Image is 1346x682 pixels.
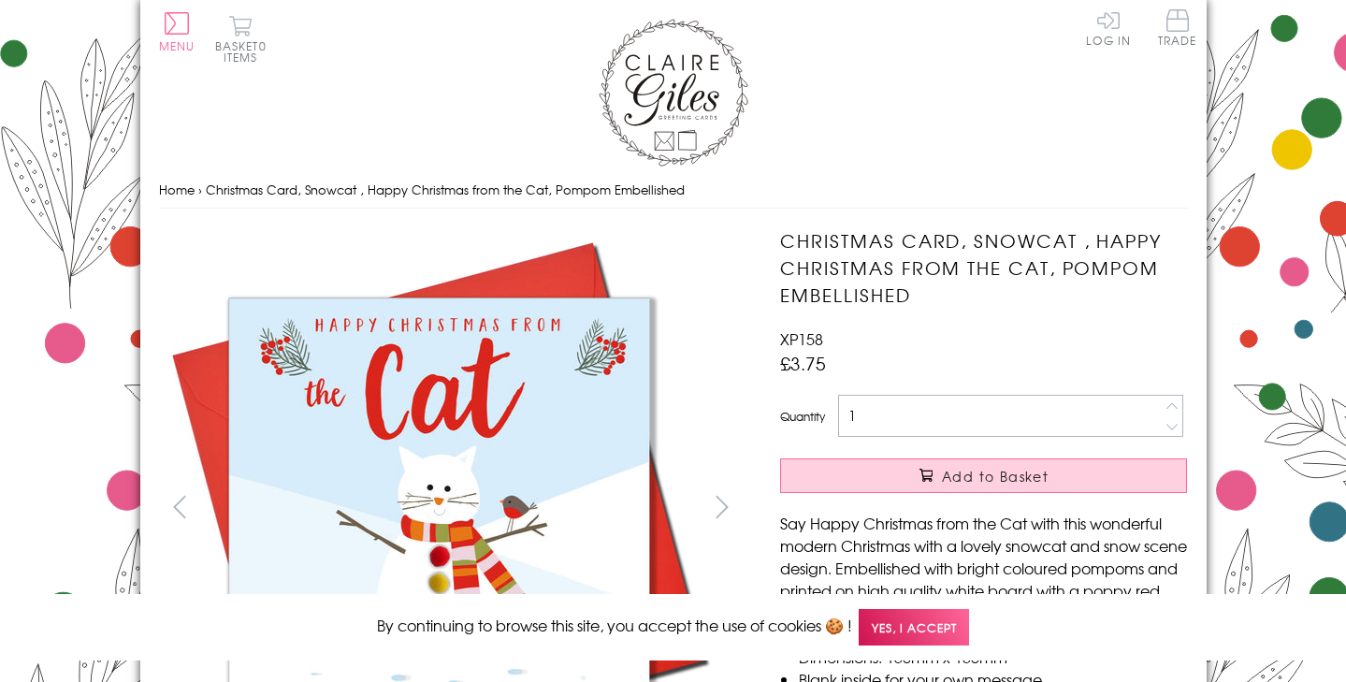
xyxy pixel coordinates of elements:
img: Claire Giles Greetings Cards [599,19,748,167]
p: Say Happy Christmas from the Cat with this wonderful modern Christmas with a lovely snowcat and s... [780,512,1187,624]
button: Basket0 items [215,15,267,63]
span: Yes, I accept [859,609,969,646]
nav: breadcrumbs [159,171,1188,210]
span: 0 items [224,37,267,65]
a: Log In [1086,9,1131,46]
label: Quantity [780,408,825,425]
span: Christmas Card, Snowcat , Happy Christmas from the Cat, Pompom Embellished [206,181,685,198]
button: Add to Basket [780,458,1187,493]
span: › [198,181,202,198]
span: £3.75 [780,350,826,376]
span: Trade [1158,9,1197,46]
h1: Christmas Card, Snowcat , Happy Christmas from the Cat, Pompom Embellished [780,227,1187,308]
span: Menu [159,37,195,54]
button: Menu [159,12,195,51]
button: prev [159,486,201,528]
a: Home [159,181,195,198]
a: Trade [1158,9,1197,50]
span: XP158 [780,327,823,350]
span: Add to Basket [942,467,1049,486]
button: next [701,486,743,528]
